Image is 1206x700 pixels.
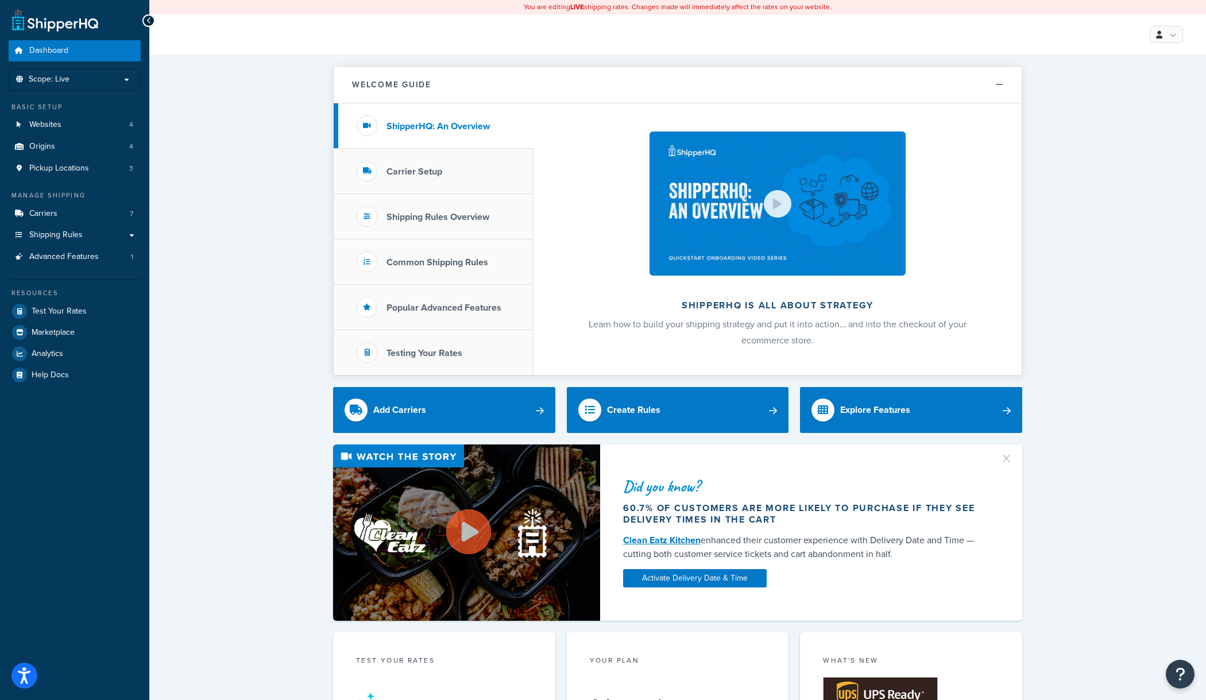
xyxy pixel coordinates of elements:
div: Your Plan [590,655,766,668]
h3: Popular Advanced Features [386,303,501,313]
a: Test Your Rates [9,301,141,322]
img: Video thumbnail [333,444,600,621]
a: Carriers7 [9,203,141,225]
a: Explore Features [800,387,1022,433]
a: Advanced Features1 [9,246,141,268]
a: Shipping Rules [9,225,141,246]
li: Pickup Locations [9,158,141,179]
h3: ShipperHQ: An Overview [386,121,490,132]
div: Manage Shipping [9,191,141,200]
div: Explore Features [840,402,910,418]
span: Analytics [32,349,63,359]
span: Shipping Rules [29,230,83,240]
a: Dashboard [9,40,141,61]
span: Origins [29,142,55,152]
a: Marketplace [9,322,141,343]
h3: Shipping Rules Overview [386,212,489,222]
div: What's New [823,655,999,668]
div: Create Rules [607,402,660,418]
li: Advanced Features [9,246,141,268]
h3: Common Shipping Rules [386,257,488,268]
span: 4 [129,120,133,130]
img: ShipperHQ is all about strategy [650,132,906,276]
span: 7 [130,209,133,219]
a: Add Carriers [333,387,555,433]
span: Websites [29,120,61,130]
a: Analytics [9,343,141,364]
h3: Carrier Setup [386,167,442,177]
a: Websites4 [9,114,141,136]
div: Did you know? [623,478,986,494]
div: Resources [9,288,141,298]
span: Learn how to build your shipping strategy and put it into action… and into the checkout of your e... [589,318,967,347]
span: Scope: Live [29,75,69,84]
a: Clean Eatz Kitchen [623,533,701,547]
span: Carriers [29,209,57,219]
h3: Testing Your Rates [386,348,462,358]
a: Pickup Locations3 [9,158,141,179]
span: 1 [131,252,133,262]
a: Create Rules [567,387,789,433]
div: enhanced their customer experience with Delivery Date and Time — cutting both customer service ti... [623,533,986,561]
h2: ShipperHQ is all about strategy [564,300,991,311]
span: 4 [129,142,133,152]
div: Test your rates [356,655,532,668]
div: 60.7% of customers are more likely to purchase if they see delivery times in the cart [623,502,986,525]
div: Add Carriers [373,402,426,418]
h2: Welcome Guide [352,80,431,89]
span: Test Your Rates [32,307,87,316]
span: Dashboard [29,46,68,56]
li: Origins [9,136,141,157]
button: Open Resource Center [1166,660,1195,689]
span: Advanced Features [29,252,99,262]
div: Basic Setup [9,102,141,112]
span: Marketplace [32,328,75,338]
a: Help Docs [9,365,141,385]
span: 3 [129,164,133,173]
span: Help Docs [32,370,69,380]
li: Carriers [9,203,141,225]
span: Pickup Locations [29,164,89,173]
a: Origins4 [9,136,141,157]
button: Welcome Guide [334,67,1022,103]
a: Activate Delivery Date & Time [623,569,767,587]
b: LIVE [570,2,584,12]
li: Websites [9,114,141,136]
